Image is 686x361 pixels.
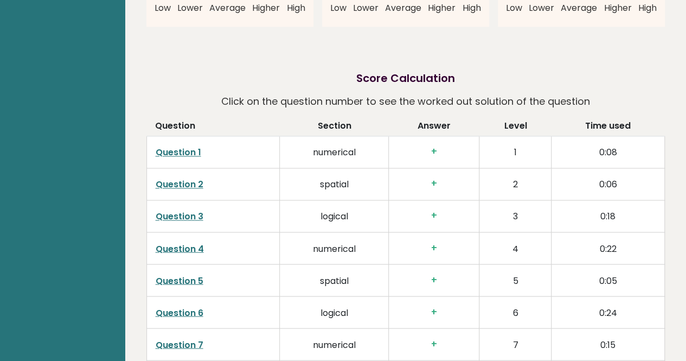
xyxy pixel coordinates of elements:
[552,200,664,232] td: 0:18
[398,146,470,157] h3: +
[280,136,389,168] td: numerical
[552,136,664,168] td: 0:08
[280,200,389,232] td: logical
[353,2,379,15] span: Lower
[385,2,421,15] span: Average
[552,119,664,136] th: Time used
[156,274,203,287] a: Question 5
[506,2,522,15] span: Low
[398,338,470,350] h3: +
[463,2,481,15] span: High
[280,328,389,360] td: numerical
[330,2,347,15] span: Low
[221,92,590,111] p: Click on the question number to see the worked out solution of the question
[428,2,456,15] span: Higher
[479,136,552,168] td: 1
[398,210,470,221] h3: +
[209,2,246,15] span: Average
[398,178,470,189] h3: +
[479,119,552,136] th: Level
[177,2,203,15] span: Lower
[156,306,203,319] a: Question 6
[479,328,552,360] td: 7
[252,2,280,15] span: Higher
[280,168,389,200] td: spatial
[389,119,479,136] th: Answer
[552,296,664,328] td: 0:24
[156,338,203,351] a: Question 7
[146,119,280,136] th: Question
[552,232,664,264] td: 0:22
[156,146,201,159] a: Question 1
[156,178,203,191] a: Question 2
[561,2,597,15] span: Average
[638,2,657,15] span: High
[280,296,389,328] td: logical
[398,242,470,254] h3: +
[398,274,470,286] h3: +
[155,2,171,15] span: Low
[604,2,631,15] span: Higher
[552,328,664,360] td: 0:15
[479,232,552,264] td: 4
[479,296,552,328] td: 6
[479,264,552,296] td: 5
[529,2,554,15] span: Lower
[552,264,664,296] td: 0:05
[479,168,552,200] td: 2
[552,168,664,200] td: 0:06
[156,210,203,223] a: Question 3
[398,306,470,318] h3: +
[156,242,204,255] a: Question 4
[479,200,552,232] td: 3
[280,232,389,264] td: numerical
[356,70,455,86] h2: Score Calculation
[287,2,305,15] span: High
[280,264,389,296] td: spatial
[280,119,389,136] th: Section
